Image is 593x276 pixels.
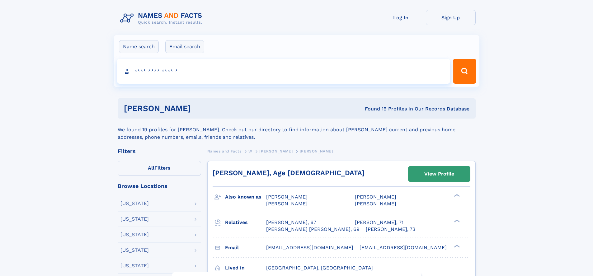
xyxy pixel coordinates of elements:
div: We found 19 profiles for [PERSON_NAME]. Check out our directory to find information about [PERSON... [118,119,476,141]
button: Search Button [453,59,476,84]
h3: Email [225,242,266,253]
a: [PERSON_NAME], 71 [355,219,403,226]
a: View Profile [408,166,470,181]
div: [US_STATE] [120,217,149,222]
span: All [148,165,154,171]
a: [PERSON_NAME] [259,147,293,155]
span: [PERSON_NAME] [259,149,293,153]
a: Names and Facts [207,147,242,155]
div: ❯ [453,194,460,198]
div: [US_STATE] [120,232,149,237]
span: [PERSON_NAME] [266,201,308,207]
h1: [PERSON_NAME] [124,105,278,112]
span: W [248,149,252,153]
a: W [248,147,252,155]
label: Name search [119,40,159,53]
div: [US_STATE] [120,248,149,253]
div: [US_STATE] [120,263,149,268]
a: [PERSON_NAME], 67 [266,219,316,226]
div: ❯ [453,244,460,248]
h3: Relatives [225,217,266,228]
label: Email search [165,40,204,53]
span: [PERSON_NAME] [266,194,308,200]
a: Log In [376,10,426,25]
img: Logo Names and Facts [118,10,207,27]
span: [GEOGRAPHIC_DATA], [GEOGRAPHIC_DATA] [266,265,373,271]
span: [PERSON_NAME] [300,149,333,153]
div: Filters [118,148,201,154]
div: Browse Locations [118,183,201,189]
div: [US_STATE] [120,201,149,206]
span: [EMAIL_ADDRESS][DOMAIN_NAME] [360,245,447,250]
div: View Profile [424,167,454,181]
a: Sign Up [426,10,476,25]
h3: Lived in [225,263,266,273]
a: [PERSON_NAME], 73 [366,226,415,233]
a: [PERSON_NAME], Age [DEMOGRAPHIC_DATA] [213,169,365,177]
div: ❯ [453,219,460,223]
span: [PERSON_NAME] [355,201,396,207]
input: search input [117,59,450,84]
div: Found 19 Profiles In Our Records Database [278,105,469,112]
h3: Also known as [225,192,266,202]
span: [EMAIL_ADDRESS][DOMAIN_NAME] [266,245,353,250]
label: Filters [118,161,201,176]
span: [PERSON_NAME] [355,194,396,200]
a: [PERSON_NAME] [PERSON_NAME], 69 [266,226,360,233]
